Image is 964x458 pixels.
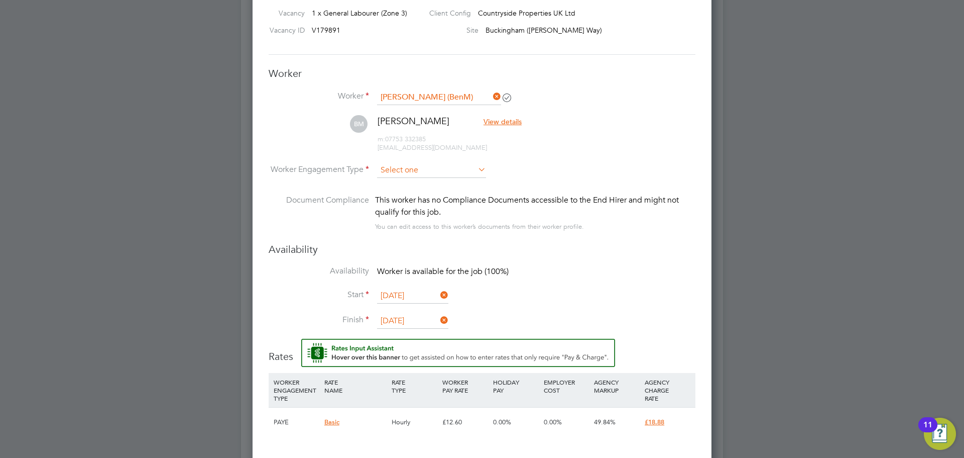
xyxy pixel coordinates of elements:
[478,9,575,18] span: Countryside Properties UK Ltd
[440,408,491,437] div: £12.60
[389,373,440,399] div: RATE TYPE
[486,26,602,35] span: Buckingham ([PERSON_NAME] Way)
[544,418,562,426] span: 0.00%
[493,418,511,426] span: 0.00%
[491,373,541,399] div: HOLIDAY PAY
[378,143,487,152] span: [EMAIL_ADDRESS][DOMAIN_NAME]
[377,266,509,277] span: Worker is available for the job (100%)
[421,26,478,35] label: Site
[312,26,340,35] span: V179891
[375,194,695,218] div: This worker has no Compliance Documents accessible to the End Hirer and might not qualify for thi...
[591,373,642,399] div: AGENCY MARKUP
[269,243,695,256] h3: Availability
[375,221,584,233] div: You can edit access to this worker’s documents from their worker profile.
[484,117,522,126] span: View details
[923,425,932,438] div: 11
[377,163,486,178] input: Select one
[271,373,322,407] div: WORKER ENGAGEMENT TYPE
[378,135,385,143] span: m:
[377,314,448,329] input: Select one
[269,290,369,300] label: Start
[377,90,501,105] input: Search for...
[322,373,389,399] div: RATE NAME
[269,164,369,175] label: Worker Engagement Type
[269,266,369,277] label: Availability
[541,373,592,399] div: EMPLOYER COST
[269,67,695,80] h3: Worker
[265,26,305,35] label: Vacancy ID
[265,9,305,18] label: Vacancy
[301,339,615,367] button: Rate Assistant
[350,115,368,133] span: BM
[271,408,322,437] div: PAYE
[324,418,339,426] span: Basic
[312,9,407,18] span: 1 x General Labourer (Zone 3)
[378,115,449,127] span: [PERSON_NAME]
[378,135,426,143] span: 07753 332385
[421,9,471,18] label: Client Config
[440,373,491,399] div: WORKER PAY RATE
[389,408,440,437] div: Hourly
[642,373,693,407] div: AGENCY CHARGE RATE
[269,339,695,363] h3: Rates
[924,418,956,450] button: Open Resource Center, 11 new notifications
[269,194,369,231] label: Document Compliance
[377,289,448,304] input: Select one
[269,91,369,102] label: Worker
[645,418,664,426] span: £18.88
[594,418,616,426] span: 49.84%
[269,315,369,325] label: Finish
